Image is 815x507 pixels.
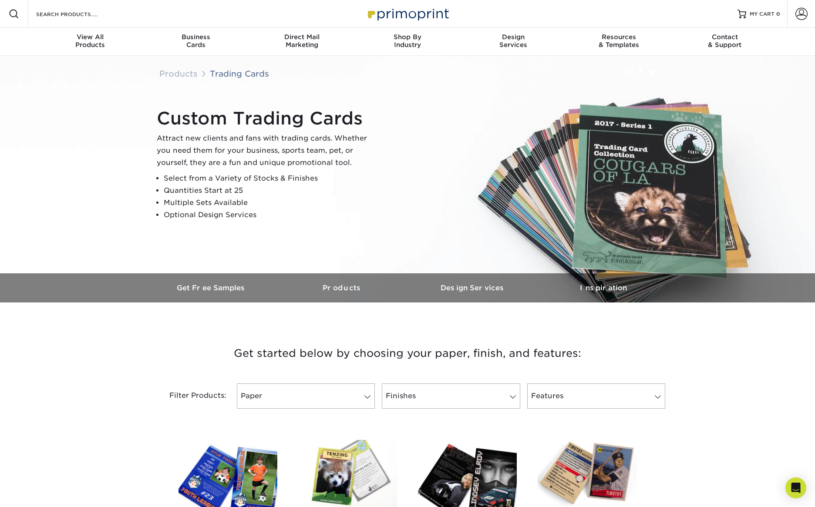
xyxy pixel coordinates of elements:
[37,33,143,49] div: Products
[785,477,806,498] div: Open Intercom Messenger
[277,284,407,292] h3: Products
[672,28,778,56] a: Contact& Support
[538,284,669,292] h3: Inspiration
[37,33,143,41] span: View All
[672,33,778,41] span: Contact
[277,273,407,302] a: Products
[776,11,780,17] span: 0
[566,33,672,49] div: & Templates
[159,69,198,78] a: Products
[527,383,665,409] a: Features
[364,4,451,23] img: Primoprint
[249,33,355,49] div: Marketing
[157,132,374,169] p: Attract new clients and fans with trading cards. Whether you need them for your business, sports ...
[146,383,233,409] div: Filter Products:
[460,33,566,41] span: Design
[382,383,520,409] a: Finishes
[35,9,120,19] input: SEARCH PRODUCTS.....
[164,185,374,197] li: Quantities Start at 25
[164,172,374,185] li: Select from a Variety of Stocks & Finishes
[146,273,277,302] a: Get Free Samples
[407,284,538,292] h3: Design Services
[237,383,375,409] a: Paper
[538,273,669,302] a: Inspiration
[153,334,662,373] h3: Get started below by choosing your paper, finish, and features:
[355,33,461,41] span: Shop By
[210,69,269,78] a: Trading Cards
[750,10,775,18] span: MY CART
[146,284,277,292] h3: Get Free Samples
[37,28,143,56] a: View AllProducts
[355,33,461,49] div: Industry
[460,28,566,56] a: DesignServices
[164,209,374,221] li: Optional Design Services
[566,33,672,41] span: Resources
[249,33,355,41] span: Direct Mail
[355,28,461,56] a: Shop ByIndustry
[143,28,249,56] a: BusinessCards
[143,33,249,41] span: Business
[164,197,374,209] li: Multiple Sets Available
[249,28,355,56] a: Direct MailMarketing
[407,273,538,302] a: Design Services
[157,108,374,129] h1: Custom Trading Cards
[672,33,778,49] div: & Support
[566,28,672,56] a: Resources& Templates
[460,33,566,49] div: Services
[143,33,249,49] div: Cards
